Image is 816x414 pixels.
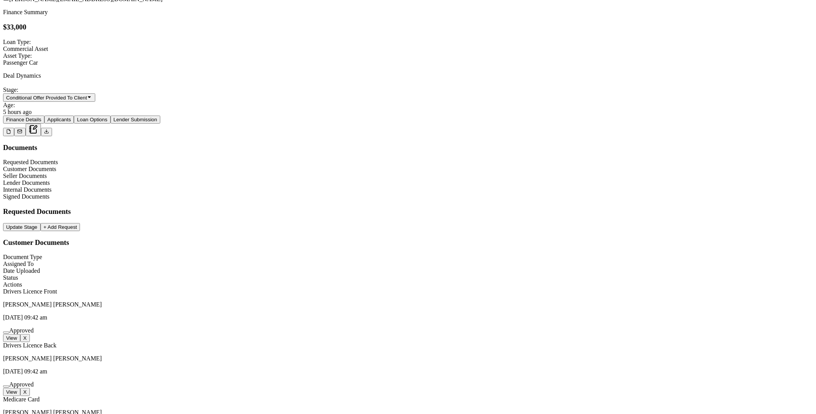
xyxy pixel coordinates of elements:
a: Loan Options [74,116,110,122]
div: Requested Documents [3,159,813,166]
p: Finance Summary [3,9,813,16]
button: Lender Submission [111,116,160,124]
div: Seller Documents [3,173,813,179]
button: X [20,334,30,342]
div: Date Uploaded [3,267,813,274]
button: View [3,388,20,396]
div: Drivers Licence Back [3,342,813,349]
h3: Customer Documents [3,238,813,247]
button: X [20,388,30,396]
div: 5 hours ago [3,109,813,116]
p: [DATE] 09:42 am [3,368,813,375]
a: Applicants [44,116,74,122]
div: Age: [3,102,813,109]
a: Lender Submission [111,116,160,122]
h3: $33,000 [3,23,813,31]
p: [DATE] 09:42 am [3,314,813,321]
div: Stage: [3,86,813,93]
button: Update Stage [3,223,41,231]
button: Applicants [44,116,74,124]
h3: Documents [3,143,813,152]
button: Finance Details [3,116,44,124]
button: Conditional Offer Provided To Client [3,93,95,102]
div: Internal Documents [3,186,813,193]
div: Signed Documents [3,193,813,200]
div: Approved [3,327,813,334]
div: Asset Type : [3,52,813,59]
div: Lender Documents [3,179,813,186]
div: Commercial Asset [3,46,813,52]
button: + Add Request [41,223,80,231]
h3: Requested Documents [3,207,813,216]
div: Loan Type: [3,39,813,46]
div: Actions [3,281,813,288]
a: Finance Details [3,116,44,122]
p: [PERSON_NAME] [PERSON_NAME] [3,301,813,308]
button: Loan Options [74,116,110,124]
button: View [3,334,20,342]
div: Passenger Car [3,59,813,66]
div: Approved [3,381,813,388]
p: [PERSON_NAME] [PERSON_NAME] [3,355,813,362]
div: Document Type [3,254,813,261]
div: Medicare Card [3,396,813,403]
div: Customer Documents [3,166,813,173]
div: Assigned To [3,261,813,267]
div: Drivers Licence Front [3,288,813,295]
div: Status [3,274,813,281]
p: Deal Dynamics [3,72,813,79]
